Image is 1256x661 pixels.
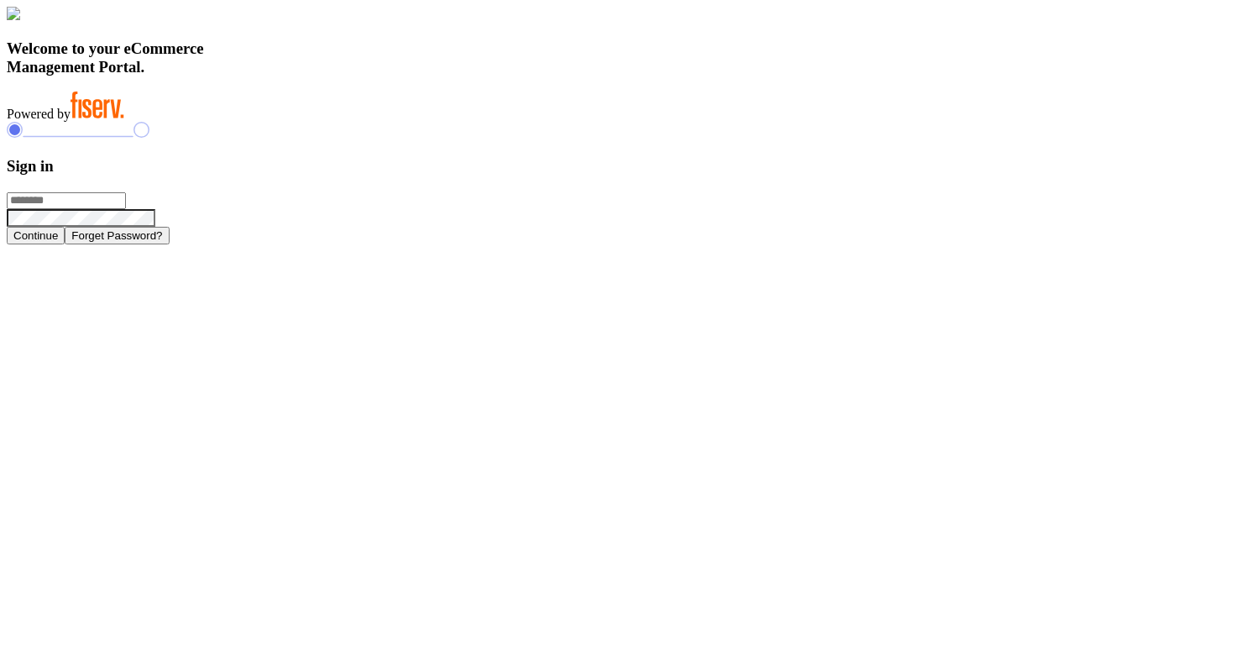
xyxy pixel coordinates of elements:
h3: Welcome to your eCommerce Management Portal. [7,39,1249,76]
button: Continue [7,227,65,244]
span: Powered by [7,107,71,121]
img: card_Illustration.svg [7,7,20,20]
button: Forget Password? [65,227,169,244]
h3: Sign in [7,157,1249,176]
